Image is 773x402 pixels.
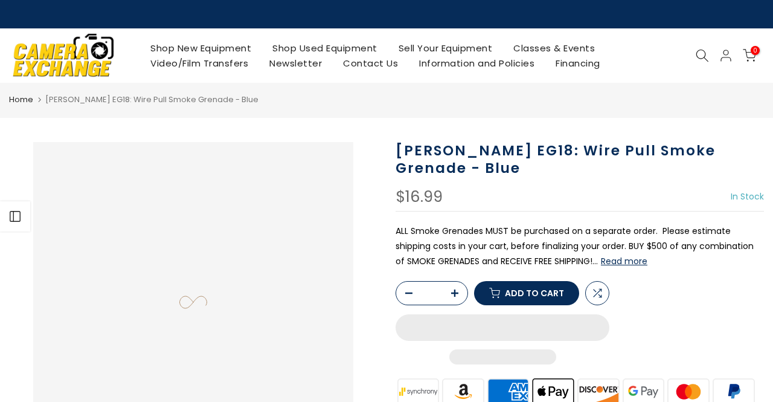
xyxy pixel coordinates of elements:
[503,41,606,56] a: Classes & Events
[505,289,564,297] span: Add to cart
[396,142,764,177] h1: [PERSON_NAME] EG18: Wire Pull Smoke Grenade - Blue
[388,41,503,56] a: Sell Your Equipment
[545,56,611,71] a: Financing
[751,46,760,55] span: 0
[9,94,33,106] a: Home
[396,189,443,205] div: $16.99
[396,224,764,270] p: ALL Smoke Grenades MUST be purchased on a separate order. Please estimate shipping costs in your ...
[743,49,756,62] a: 0
[601,256,647,267] button: Read more
[140,41,262,56] a: Shop New Equipment
[333,56,409,71] a: Contact Us
[45,94,258,105] span: [PERSON_NAME] EG18: Wire Pull Smoke Grenade - Blue
[259,56,333,71] a: Newsletter
[140,56,259,71] a: Video/Film Transfers
[474,281,579,305] button: Add to cart
[409,56,545,71] a: Information and Policies
[262,41,388,56] a: Shop Used Equipment
[731,190,764,203] span: In Stock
